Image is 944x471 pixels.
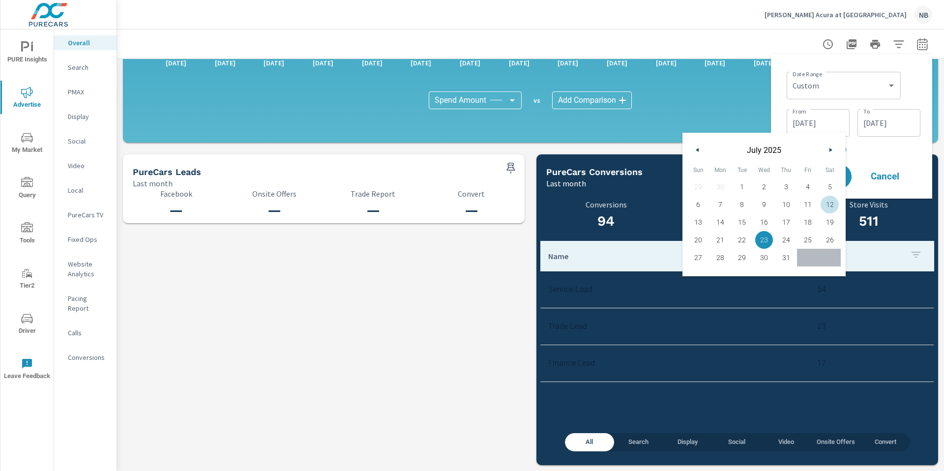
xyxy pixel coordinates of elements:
[731,178,753,196] button: 1
[54,232,117,247] div: Fixed Ops
[694,249,702,266] span: 27
[797,213,819,231] button: 18
[453,58,487,68] p: [DATE]
[68,210,109,220] p: PureCars TV
[797,162,819,178] span: Fri
[803,200,934,209] p: Store Visits
[716,249,724,266] span: 28
[718,196,722,213] span: 7
[762,196,766,213] span: 9
[330,189,416,198] p: Trade Report
[782,196,790,213] span: 10
[716,213,724,231] span: 14
[767,437,805,448] span: Video
[133,167,201,177] h5: PureCars Leads
[68,38,109,48] p: Overall
[705,146,823,155] span: July 2025
[865,34,885,54] button: Print Report
[54,207,117,222] div: PureCars TV
[760,213,768,231] span: 16
[775,196,797,213] button: 10
[54,134,117,148] div: Social
[731,249,753,266] button: 29
[620,437,657,448] span: Search
[3,177,51,201] span: Query
[133,189,219,198] p: Facebook
[753,231,775,249] button: 23
[306,58,340,68] p: [DATE]
[782,231,790,249] span: 24
[753,178,775,196] button: 2
[540,277,809,302] td: Service Lead
[709,162,732,178] span: Mon
[914,6,932,24] div: NB
[546,200,666,209] p: Conversions
[867,437,904,448] span: Convert
[687,213,709,231] button: 13
[68,185,109,195] p: Local
[571,437,608,448] span: All
[687,162,709,178] span: Sun
[806,178,810,196] span: 4
[804,213,812,231] span: 18
[753,196,775,213] button: 9
[54,325,117,340] div: Calls
[698,58,732,68] p: [DATE]
[428,202,515,219] h3: —
[747,58,781,68] p: [DATE]
[731,162,753,178] span: Tue
[330,202,416,219] h3: —
[54,158,117,173] div: Video
[804,231,812,249] span: 25
[54,35,117,50] div: Overall
[257,58,291,68] p: [DATE]
[54,60,117,75] div: Search
[404,58,438,68] p: [DATE]
[787,143,920,154] p: + Add comparison
[687,231,709,249] button: 20
[809,314,934,339] td: 23
[760,231,768,249] span: 23
[855,164,914,189] button: Cancel
[687,196,709,213] button: 6
[738,249,746,266] span: 29
[552,91,632,109] div: Add Comparison
[913,34,932,54] button: Select Date Range
[716,231,724,249] span: 21
[809,277,934,302] td: 54
[68,294,109,313] p: Pacing Report
[775,231,797,249] button: 24
[709,249,732,266] button: 28
[687,249,709,266] button: 27
[709,196,732,213] button: 7
[826,213,834,231] span: 19
[738,231,746,249] span: 22
[3,132,51,156] span: My Market
[826,196,834,213] span: 12
[784,178,788,196] span: 3
[804,196,812,213] span: 11
[546,167,643,177] h5: PureCars Conversions
[797,231,819,249] button: 25
[678,213,797,230] h3: 74
[3,87,51,111] span: Advertise
[558,95,616,105] span: Add Comparison
[546,177,586,189] p: Last month
[765,10,907,19] p: [PERSON_NAME] Acura at [GEOGRAPHIC_DATA]
[696,196,700,213] span: 6
[54,183,117,198] div: Local
[68,235,109,244] p: Fixed Ops
[718,437,756,448] span: Social
[819,213,841,231] button: 19
[231,189,318,198] p: Onsite Offers
[775,162,797,178] span: Thu
[540,314,809,339] td: Trade Lead
[68,136,109,146] p: Social
[797,196,819,213] button: 11
[819,196,841,213] button: 12
[775,213,797,231] button: 17
[731,231,753,249] button: 22
[817,437,855,448] span: Onsite Offers
[819,162,841,178] span: Sat
[731,213,753,231] button: 15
